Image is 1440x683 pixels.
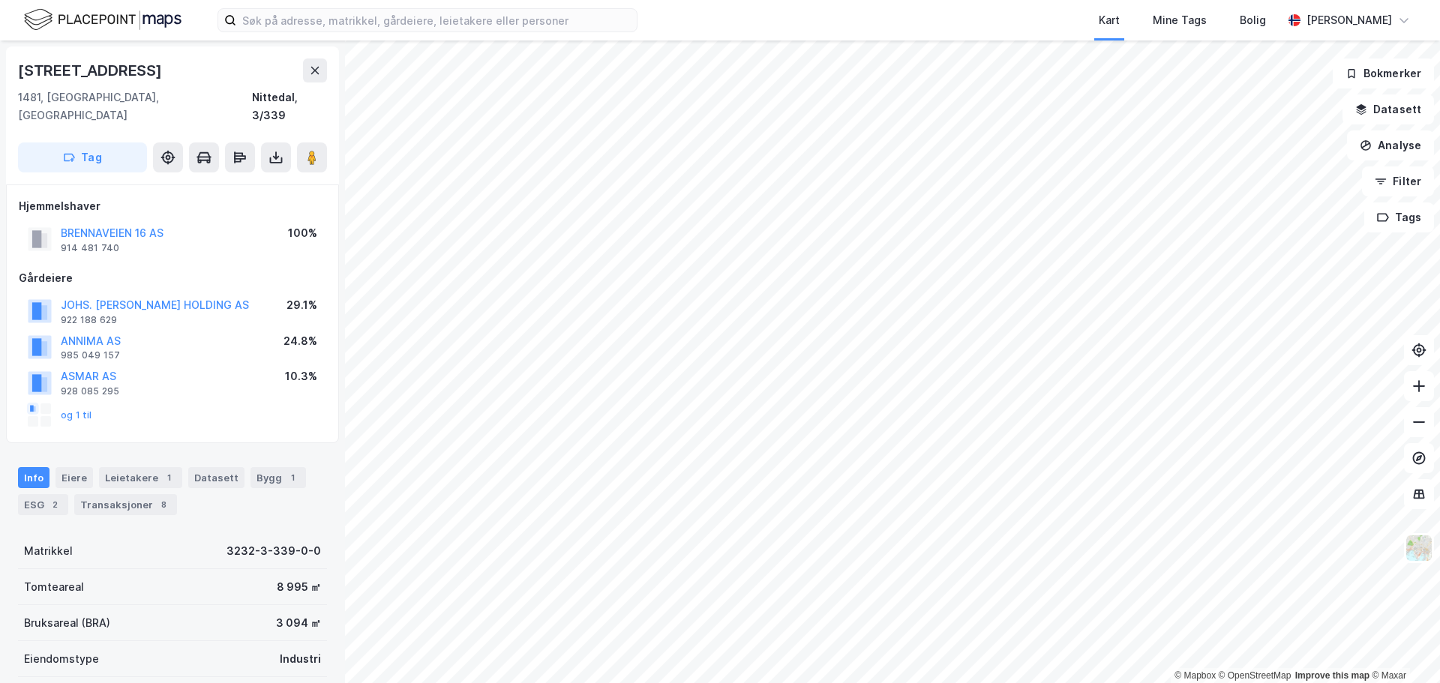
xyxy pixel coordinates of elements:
[1099,11,1120,29] div: Kart
[1347,130,1434,160] button: Analyse
[1174,670,1216,681] a: Mapbox
[285,470,300,485] div: 1
[280,650,321,668] div: Industri
[47,497,62,512] div: 2
[18,142,147,172] button: Tag
[250,467,306,488] div: Bygg
[1342,94,1434,124] button: Datasett
[1219,670,1291,681] a: OpenStreetMap
[18,88,252,124] div: 1481, [GEOGRAPHIC_DATA], [GEOGRAPHIC_DATA]
[283,332,317,350] div: 24.8%
[285,367,317,385] div: 10.3%
[55,467,93,488] div: Eiere
[1306,11,1392,29] div: [PERSON_NAME]
[24,578,84,596] div: Tomteareal
[61,314,117,326] div: 922 188 629
[1362,166,1434,196] button: Filter
[1364,202,1434,232] button: Tags
[1365,611,1440,683] iframe: Chat Widget
[61,242,119,254] div: 914 481 740
[1153,11,1207,29] div: Mine Tags
[1240,11,1266,29] div: Bolig
[18,494,68,515] div: ESG
[1405,534,1433,562] img: Z
[1295,670,1369,681] a: Improve this map
[61,349,120,361] div: 985 049 157
[286,296,317,314] div: 29.1%
[288,224,317,242] div: 100%
[74,494,177,515] div: Transaksjoner
[18,467,49,488] div: Info
[24,650,99,668] div: Eiendomstype
[99,467,182,488] div: Leietakere
[277,578,321,596] div: 8 995 ㎡
[61,385,119,397] div: 928 085 295
[24,614,110,632] div: Bruksareal (BRA)
[19,197,326,215] div: Hjemmelshaver
[1365,611,1440,683] div: Kontrollprogram for chat
[226,542,321,560] div: 3232-3-339-0-0
[236,9,637,31] input: Søk på adresse, matrikkel, gårdeiere, leietakere eller personer
[276,614,321,632] div: 3 094 ㎡
[18,58,165,82] div: [STREET_ADDRESS]
[24,542,73,560] div: Matrikkel
[24,7,181,33] img: logo.f888ab2527a4732fd821a326f86c7f29.svg
[19,269,326,287] div: Gårdeiere
[188,467,244,488] div: Datasett
[161,470,176,485] div: 1
[252,88,327,124] div: Nittedal, 3/339
[1333,58,1434,88] button: Bokmerker
[156,497,171,512] div: 8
